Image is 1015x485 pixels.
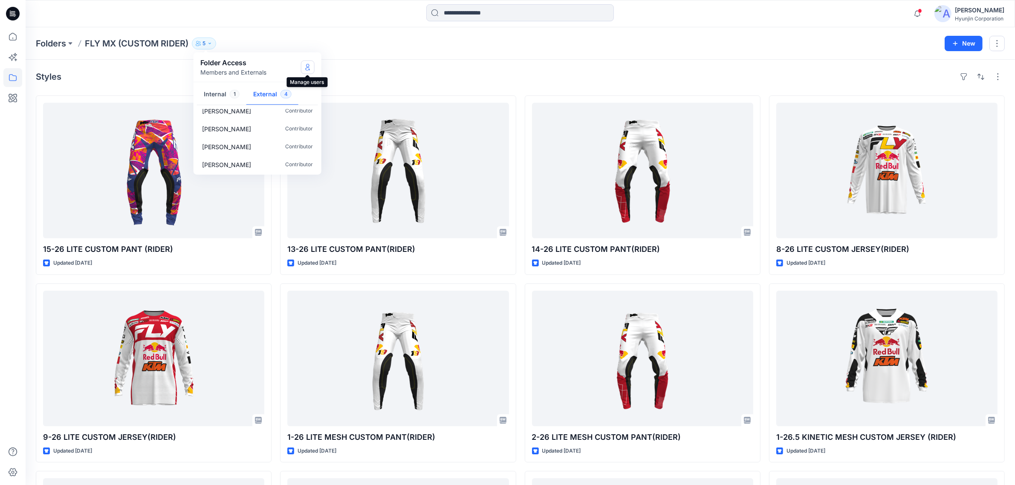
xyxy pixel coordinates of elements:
[85,38,188,49] p: FLY MX (CUSTOM RIDER)
[287,103,509,238] a: 13-26 LITE CUSTOM PANT(RIDER)
[53,259,92,268] p: Updated [DATE]
[202,39,205,48] p: 5
[285,124,313,133] p: Contributor
[230,90,240,98] span: 1
[532,243,753,255] p: 14-26 LITE CUSTOM PANT(RIDER)
[287,243,509,255] p: 13-26 LITE CUSTOM PANT(RIDER)
[53,447,92,456] p: Updated [DATE]
[202,142,251,151] p: Hope Stillmock
[787,447,825,456] p: Updated [DATE]
[285,160,313,169] p: Contributor
[195,156,320,173] a: [PERSON_NAME]Contributor
[197,84,246,106] button: Internal
[787,259,825,268] p: Updated [DATE]
[532,291,753,426] a: 2-26 LITE MESH CUSTOM PANT(RIDER)
[532,103,753,238] a: 14-26 LITE CUSTOM PANT(RIDER)
[285,142,313,151] p: Contributor
[542,259,581,268] p: Updated [DATE]
[36,72,61,82] h4: Styles
[285,106,313,115] p: Contributor
[43,243,264,255] p: 15-26 LITE CUSTOM PANT (RIDER)
[955,5,1004,15] div: [PERSON_NAME]
[202,160,251,169] p: Eric Wilks
[776,243,998,255] p: 8-26 LITE CUSTOM JERSEY(RIDER)
[945,36,983,51] button: New
[280,90,292,98] span: 4
[202,106,251,115] p: Ben Howie
[955,15,1004,22] div: Hyunjin Corporation
[36,38,66,49] a: Folders
[195,102,320,120] a: [PERSON_NAME]Contributor
[532,431,753,443] p: 2-26 LITE MESH CUSTOM PANT(RIDER)
[776,431,998,443] p: 1-26.5 KINETIC MESH CUSTOM JERSEY (RIDER)
[195,138,320,156] a: [PERSON_NAME]Contributor
[43,291,264,426] a: 9-26 LITE CUSTOM JERSEY(RIDER)
[298,259,336,268] p: Updated [DATE]
[200,58,266,68] p: Folder Access
[934,5,951,22] img: avatar
[776,291,998,426] a: 1-26.5 KINETIC MESH CUSTOM JERSEY (RIDER)
[287,431,509,443] p: 1-26 LITE MESH CUSTOM PANT(RIDER)
[192,38,216,49] button: 5
[298,447,336,456] p: Updated [DATE]
[301,60,315,74] button: Manage Users
[202,124,251,133] p: Nick Waltman
[287,291,509,426] a: 1-26 LITE MESH CUSTOM PANT(RIDER)
[200,68,266,77] p: Members and Externals
[43,103,264,238] a: 15-26 LITE CUSTOM PANT (RIDER)
[246,84,298,106] button: External
[43,431,264,443] p: 9-26 LITE CUSTOM JERSEY(RIDER)
[776,103,998,238] a: 8-26 LITE CUSTOM JERSEY(RIDER)
[542,447,581,456] p: Updated [DATE]
[195,120,320,138] a: [PERSON_NAME]Contributor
